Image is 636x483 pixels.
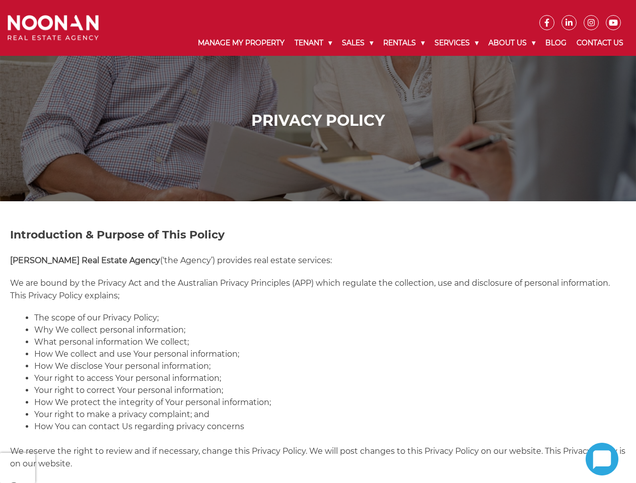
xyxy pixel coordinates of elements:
a: Tenant [290,30,337,56]
li: How You can contact Us regarding privacy concerns [34,421,626,433]
li: The scope of our Privacy Policy; [34,312,626,324]
strong: [PERSON_NAME] Real Estate Agency [10,256,160,265]
a: Blog [540,30,572,56]
a: Rentals [378,30,430,56]
li: How We protect the integrity of Your personal information; [34,396,626,409]
img: Noonan Real Estate Agency [8,15,99,40]
p: (‘the Agency’) provides real estate services: [10,254,626,267]
a: Services [430,30,483,56]
li: Why We collect personal information; [34,324,626,336]
h2: Introduction & Purpose of This Policy [10,228,626,242]
li: How We disclose Your personal information; [34,360,626,372]
p: We are bound by the Privacy Act and the Australian Privacy Principles (APP) which regulate the co... [10,277,626,302]
a: Sales [337,30,378,56]
li: Your right to access Your personal information; [34,372,626,384]
h1: Privacy Policy [10,112,626,130]
li: How We collect and use Your personal information; [34,348,626,360]
li: What personal information We collect; [34,336,626,348]
li: Your right to make a privacy complaint; and [34,409,626,421]
p: We reserve the right to review and if necessary, change this Privacy Policy. We will post changes... [10,445,626,470]
a: About Us [483,30,540,56]
a: Contact Us [572,30,628,56]
li: Your right to correct Your personal information; [34,384,626,396]
a: Manage My Property [193,30,290,56]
